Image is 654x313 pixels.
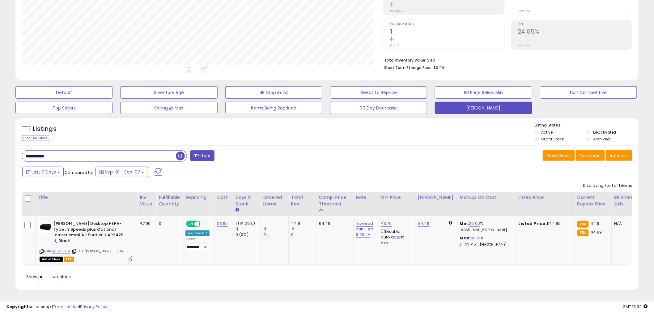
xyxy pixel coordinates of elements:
[236,194,258,207] div: Days In Stock
[543,150,575,161] button: Save View
[384,65,432,70] b: Short Term Storage Fees:
[190,150,214,161] button: Filters
[518,9,530,13] small: Prev: N/A
[64,257,74,262] span: FBA
[40,221,132,261] div: ASIN:
[590,229,602,235] span: 44.99
[319,194,351,207] div: Comp. Price Threshold
[185,237,210,251] div: Preset:
[26,274,71,280] span: Show: entries
[384,56,628,63] li: $48
[460,235,511,247] div: %
[319,221,349,226] div: 64.49
[291,232,316,238] div: 0
[390,28,504,36] h2: 1
[469,221,480,227] a: 20.00
[291,221,316,226] div: 44.9
[614,221,635,226] div: N/A
[236,221,261,226] div: 1 (14.29%)
[460,235,471,241] b: Max:
[330,102,427,114] button: 30 Day Decrease
[71,249,123,254] span: | SKU: [PERSON_NAME] - 235
[519,221,547,226] b: Listed Price:
[435,102,532,114] button: [PERSON_NAME]
[583,183,632,189] div: Displaying 1 to 1 of 1 items
[435,86,532,99] button: BB Price Below Min
[390,44,399,47] small: Prev: 0
[236,232,261,238] div: 0 (0%)
[390,23,504,26] span: Ordered Items
[52,249,70,254] a: B01MQLIJ14
[356,221,373,238] a: lowered min 1 left 6.23.JH
[159,194,180,207] div: Fulfillable Quantity
[460,194,513,201] div: Markup on Cost
[53,304,79,310] a: Terms of Use
[576,150,605,161] button: Columns
[105,169,140,175] span: Sep-01 - Sep-07
[22,135,49,141] div: Clear All Filters
[140,194,154,207] div: Inv. value
[263,221,288,226] div: 1
[159,221,178,226] div: 0
[577,229,589,236] small: FBA
[53,221,129,245] b: [PERSON_NAME] Desktop HEPA-Type , 3 Speeds plus Optional Ionizer small Air Purifier, HAP242B-U, B...
[518,28,632,36] h2: 24.05%
[65,169,93,175] span: Compared to:
[460,221,511,232] div: %
[518,23,632,26] span: ROI
[96,167,148,177] button: Sep-01 - Sep-07
[541,136,564,142] label: Out of Stock
[40,221,52,233] img: 412g0CO+THL._SL40_.jpg
[518,44,530,47] small: Prev: N/A
[40,257,63,262] span: All listings that are currently out of stock and unavailable for purchase on Amazon
[33,125,57,133] h5: Listings
[606,150,632,161] button: Actions
[540,86,637,99] button: Non Competitive
[390,9,405,13] small: Prev: $0.00
[120,86,217,99] button: Inventory Age
[577,221,589,228] small: FBA
[460,221,469,226] b: Min:
[38,194,134,201] div: Title
[6,304,107,310] div: seller snap | |
[519,194,572,201] div: Listed Price
[593,130,616,135] label: Deactivated
[185,230,210,236] div: Amazon AI *
[460,242,511,247] p: 34.77% Profit [PERSON_NAME]
[330,86,427,99] button: Needs to Reprice
[236,207,239,213] small: Days In Stock.
[418,194,455,201] div: [PERSON_NAME]
[185,194,212,201] div: Repricing
[580,152,599,159] span: Columns
[140,221,151,226] div: 47.90
[291,194,314,207] div: Total Rev.
[541,130,553,135] label: Active
[433,65,444,71] span: $0.25
[381,221,392,227] a: 43.75
[32,169,56,175] span: Last 7 Days
[593,136,610,142] label: Archived
[22,167,64,177] button: Last 7 Days
[217,221,228,227] a: 23.95
[263,194,286,207] div: Ordered Items
[6,304,29,310] strong: Copyright
[535,122,639,128] p: Listing States:
[590,221,600,226] span: 44.9
[614,194,637,207] div: BB Share 24h.
[381,228,410,246] div: Disable auto adjust min
[225,102,322,114] button: Items Being Repriced
[80,304,107,310] a: Privacy Policy
[460,228,511,232] p: 10.95% Profit [PERSON_NAME]
[381,194,413,201] div: Min Price
[217,194,230,201] div: Cost
[471,235,481,241] a: 93.61
[120,102,217,114] button: Selling @ Max
[15,86,113,99] button: Default
[519,221,570,226] div: $44.99
[623,304,648,310] span: 2025-09-15 18:32 GMT
[15,102,113,114] button: Top Sellers
[225,86,322,99] button: BB Drop in 7d
[457,192,516,216] th: The percentage added to the cost of goods (COGS) that forms the calculator for Min & Max prices.
[200,221,210,227] span: OFF
[384,58,426,63] b: Total Inventory Value:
